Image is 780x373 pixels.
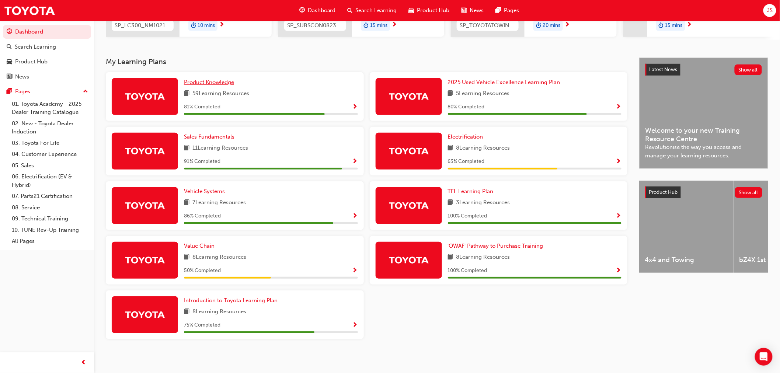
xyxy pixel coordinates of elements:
a: 04. Customer Experience [9,149,91,160]
img: Trak [125,90,165,103]
span: next-icon [391,22,397,28]
span: book-icon [448,89,453,98]
span: duration-icon [363,21,369,31]
span: search-icon [348,6,353,15]
span: 2025 Used Vehicle Excellence Learning Plan [448,79,560,86]
img: Trak [4,2,55,19]
span: Show Progress [616,268,621,274]
a: Product Hub [3,55,91,69]
a: 'OWAF' Pathway to Purchase Training [448,242,546,250]
span: 91 % Completed [184,157,220,166]
span: duration-icon [659,21,664,31]
button: Show all [735,65,762,75]
span: book-icon [184,144,189,153]
a: car-iconProduct Hub [403,3,456,18]
a: Vehicle Systems [184,187,228,196]
button: Show all [735,187,763,198]
span: Show Progress [616,158,621,165]
span: 10 mins [198,21,215,30]
span: 11 Learning Resources [192,144,248,153]
span: 8 Learning Resources [456,253,510,262]
img: Trak [125,308,165,321]
span: 4x4 and Towing [645,256,727,264]
span: 86 % Completed [184,212,221,220]
a: Latest NewsShow all [645,64,762,76]
a: 10. TUNE Rev-Up Training [9,224,91,236]
span: up-icon [83,87,88,97]
a: Introduction to Toyota Learning Plan [184,296,281,305]
a: All Pages [9,236,91,247]
span: Search Learning [356,6,397,15]
span: 3 Learning Resources [456,198,510,208]
img: Trak [125,254,165,266]
span: Introduction to Toyota Learning Plan [184,297,278,304]
span: book-icon [184,198,189,208]
span: book-icon [184,253,189,262]
button: Show Progress [616,212,621,221]
img: Trak [389,199,429,212]
span: duration-icon [536,21,541,31]
span: 15 mins [370,21,387,30]
span: Show Progress [352,322,358,329]
span: News [470,6,484,15]
span: Product Hub [649,189,678,195]
span: 5 Learning Resources [456,89,510,98]
span: SP_TOYOTATOWING_0424 [460,21,516,30]
span: Pages [504,6,519,15]
span: search-icon [7,44,12,50]
span: 100 % Completed [448,266,487,275]
button: JS [763,4,776,17]
a: 05. Sales [9,160,91,171]
span: news-icon [462,6,467,15]
span: JS [767,6,773,15]
button: Show Progress [352,212,358,221]
div: Product Hub [15,57,48,66]
span: Show Progress [616,213,621,220]
span: car-icon [409,6,414,15]
h3: My Learning Plans [106,57,627,66]
span: book-icon [184,89,189,98]
span: book-icon [448,253,453,262]
button: Show Progress [352,266,358,275]
span: 80 % Completed [448,103,485,111]
a: 01. Toyota Academy - 2025 Dealer Training Catalogue [9,98,91,118]
a: Product HubShow all [645,186,762,198]
span: Show Progress [352,158,358,165]
a: 06. Electrification (EV & Hybrid) [9,171,91,191]
a: Search Learning [3,40,91,54]
span: 100 % Completed [448,212,487,220]
a: pages-iconPages [490,3,525,18]
span: 15 mins [665,21,683,30]
span: SP_SUBSCON0823_EL [287,21,343,30]
span: book-icon [448,144,453,153]
span: Product Hub [417,6,450,15]
a: news-iconNews [456,3,490,18]
span: Welcome to your new Training Resource Centre [645,126,762,143]
a: 02. New - Toyota Dealer Induction [9,118,91,137]
button: Pages [3,85,91,98]
button: Show Progress [616,157,621,166]
button: DashboardSearch LearningProduct HubNews [3,24,91,85]
div: Open Intercom Messenger [755,348,773,366]
span: next-icon [219,22,224,28]
span: Show Progress [352,268,358,274]
button: Show Progress [352,102,358,112]
a: 4x4 and Towing [639,181,733,273]
span: 20 mins [543,21,560,30]
span: pages-icon [496,6,501,15]
img: Trak [389,254,429,266]
img: Trak [125,199,165,212]
span: Product Knowledge [184,79,234,86]
span: Latest News [650,66,678,73]
span: 50 % Completed [184,266,221,275]
span: book-icon [184,307,189,317]
span: car-icon [7,59,12,65]
span: 'OWAF' Pathway to Purchase Training [448,243,543,249]
span: Value Chain [184,243,215,249]
a: 07. Parts21 Certification [9,191,91,202]
button: Show Progress [616,102,621,112]
span: 75 % Completed [184,321,220,330]
a: Product Knowledge [184,78,237,87]
span: Show Progress [616,104,621,111]
button: Show Progress [352,157,358,166]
